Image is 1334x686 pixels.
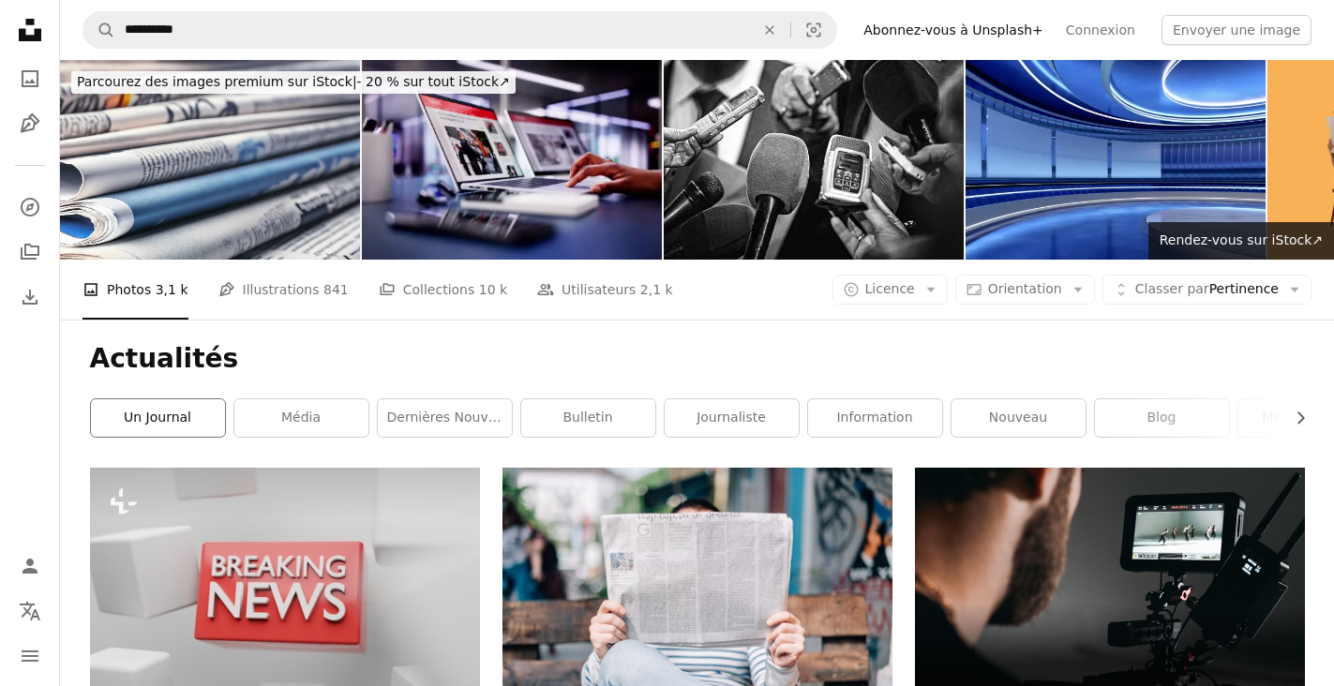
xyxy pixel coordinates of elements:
a: Photos [11,60,49,97]
a: Historique de téléchargement [11,278,49,316]
img: Newspapers [60,60,360,260]
div: - 20 % sur tout iStock ↗ [71,71,516,94]
button: Orientation [955,275,1095,305]
span: Rendez-vous sur iStock ↗ [1160,232,1323,247]
button: Effacer [749,12,790,48]
a: Illustrations 841 [218,260,349,320]
a: Utilisateurs 2,1 k [537,260,673,320]
a: Collections [11,233,49,271]
button: Rechercher sur Unsplash [83,12,115,48]
a: Explorer [11,188,49,226]
a: Parcourez des images premium sur iStock|- 20 % sur tout iStock↗ [60,60,527,105]
span: Parcourez des images premium sur iStock | [77,74,357,89]
span: Classer par [1135,281,1209,296]
button: Licence [832,275,948,305]
a: un journal [91,399,225,437]
a: Dernières nouvelles [378,399,512,437]
a: Nouveau [952,399,1086,437]
img: Old news [664,60,964,260]
form: Rechercher des visuels sur tout le site [82,11,837,49]
a: Collections 10 k [379,260,507,320]
a: un panneau rouge de dernière minute entouré de cubes blancs [90,589,480,605]
span: 841 [323,279,349,300]
span: Orientation [988,281,1062,296]
span: Licence [865,281,915,296]
button: Classer parPertinence [1102,275,1312,305]
a: Blog [1095,399,1229,437]
button: Recherche de visuels [791,12,836,48]
button: Langue [11,592,49,630]
a: Abonnez-vous à Unsplash+ [852,15,1055,45]
button: Menu [11,637,49,675]
a: man sitting on bench reading newspaper [502,589,892,606]
h1: Actualités [90,342,1305,376]
img: Toile de fond de studio de télévision vide, avec des murs bleus circulaires et des néons lumineux [966,60,1266,260]
button: faire défiler la liste vers la droite [1283,399,1305,437]
a: Accueil — Unsplash [11,11,49,52]
a: Rendez-vous sur iStock↗ [1148,222,1334,260]
span: 10 k [479,279,507,300]
a: Connexion / S’inscrire [11,547,49,585]
a: Illustrations [11,105,49,142]
img: American Woman Views Online News Articles on Laptop and Phone While Relaxing on Sofa in Black [362,60,662,260]
button: Envoyer une image [1162,15,1312,45]
a: information [808,399,942,437]
a: Connexion [1055,15,1147,45]
span: 2,1 k [640,279,673,300]
a: bulletin [521,399,655,437]
a: média [234,399,368,437]
a: journaliste [665,399,799,437]
span: Pertinence [1135,280,1279,299]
